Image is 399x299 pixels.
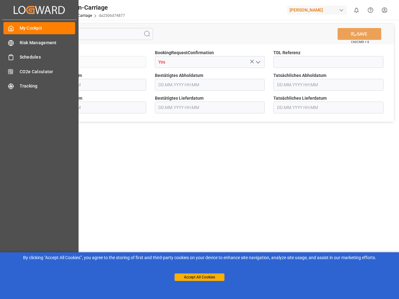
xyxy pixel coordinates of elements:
input: DD.MM.YYYY HH:MM [36,102,146,113]
span: Tatsächliches Abholdatum [273,72,326,79]
input: DD.MM.YYYY HH:MM [273,79,383,91]
a: Schedules [3,51,75,63]
span: Bestätigtes Lieferdatum [155,95,204,102]
input: Search Fields [29,28,153,40]
span: Tracking [20,83,75,89]
span: Risk Management [20,40,75,46]
span: Ctrl/CMD + S [351,40,369,44]
a: Risk Management [3,36,75,49]
a: Tracking [3,80,75,92]
input: DD.MM.YYYY HH:MM [273,102,383,113]
button: Accept All Cookies [175,273,224,281]
button: show 0 new notifications [349,3,363,17]
span: Tatsächliches Lieferdatum [273,95,327,102]
button: SAVE [338,28,381,40]
div: By clicking "Accept All Cookies”, you agree to the storing of first and third-party cookies on yo... [4,254,395,261]
span: TDL Referenz [273,50,300,56]
button: [PERSON_NAME] [287,4,349,16]
input: DD.MM.YYYY HH:MM [155,102,265,113]
span: CO2e Calculator [20,69,75,75]
a: My Cockpit [3,22,75,34]
span: Schedules [20,54,75,60]
button: open menu [253,57,262,67]
input: DD.MM.YYYY HH:MM [155,79,265,91]
span: My Cockpit [20,25,75,31]
a: CO2e Calculator [3,65,75,78]
button: Help Center [363,3,377,17]
span: Bestätigtes Abholdatum [155,72,203,79]
span: BookingRequestConfirmation [155,50,214,56]
div: [PERSON_NAME] [287,6,347,15]
input: DD.MM.YYYY HH:MM [36,79,146,91]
